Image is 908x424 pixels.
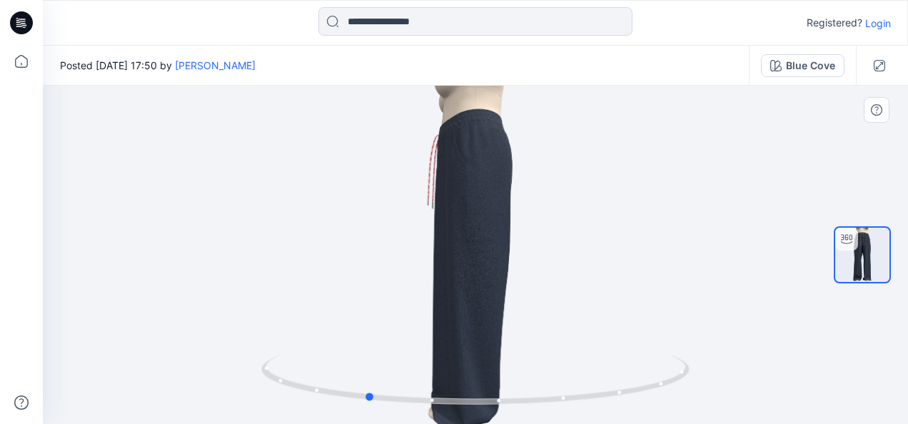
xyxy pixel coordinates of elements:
[865,16,891,31] p: Login
[175,59,256,71] a: [PERSON_NAME]
[786,58,835,74] div: Blue Cove
[835,228,889,282] img: turntable-29-08-2025-14:51:24
[807,14,862,31] p: Registered?
[60,58,256,73] span: Posted [DATE] 17:50 by
[761,54,844,77] button: Blue Cove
